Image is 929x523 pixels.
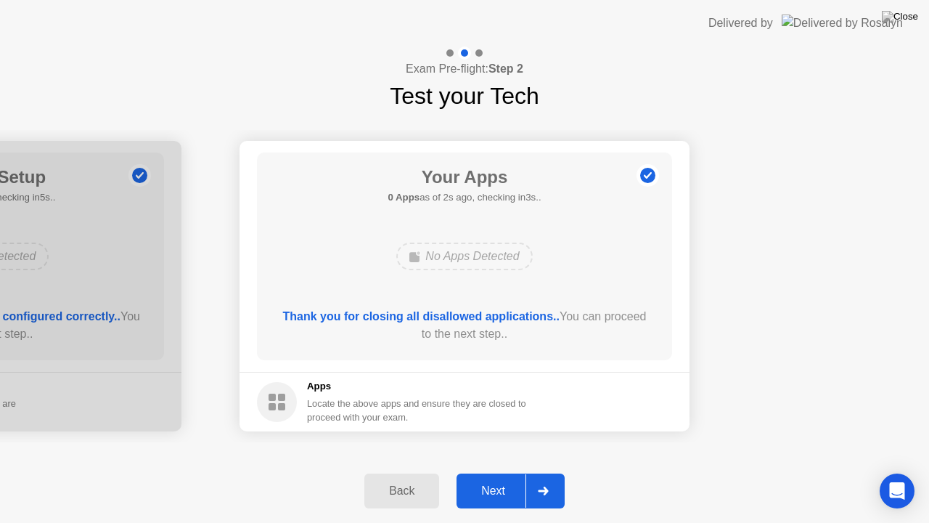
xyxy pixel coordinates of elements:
div: Next [461,485,525,498]
div: Open Intercom Messenger [880,474,914,508]
div: You can proceed to the next step.. [278,308,652,343]
img: Close [882,11,918,23]
h5: as of 2s ago, checking in3s.. [388,190,541,205]
h4: Exam Pre-flight: [406,60,523,78]
div: Delivered by [708,15,773,32]
h1: Test your Tech [390,78,539,113]
div: Locate the above apps and ensure they are closed to proceed with your exam. [307,397,527,424]
b: 0 Apps [388,192,420,203]
button: Next [457,474,565,508]
div: No Apps Detected [396,243,532,270]
img: Delivered by Rosalyn [782,15,903,31]
button: Back [364,474,439,508]
h5: Apps [307,379,527,394]
b: Step 2 [488,62,523,75]
div: Back [369,485,435,498]
b: Thank you for closing all disallowed applications.. [283,310,560,323]
h1: Your Apps [388,164,541,190]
